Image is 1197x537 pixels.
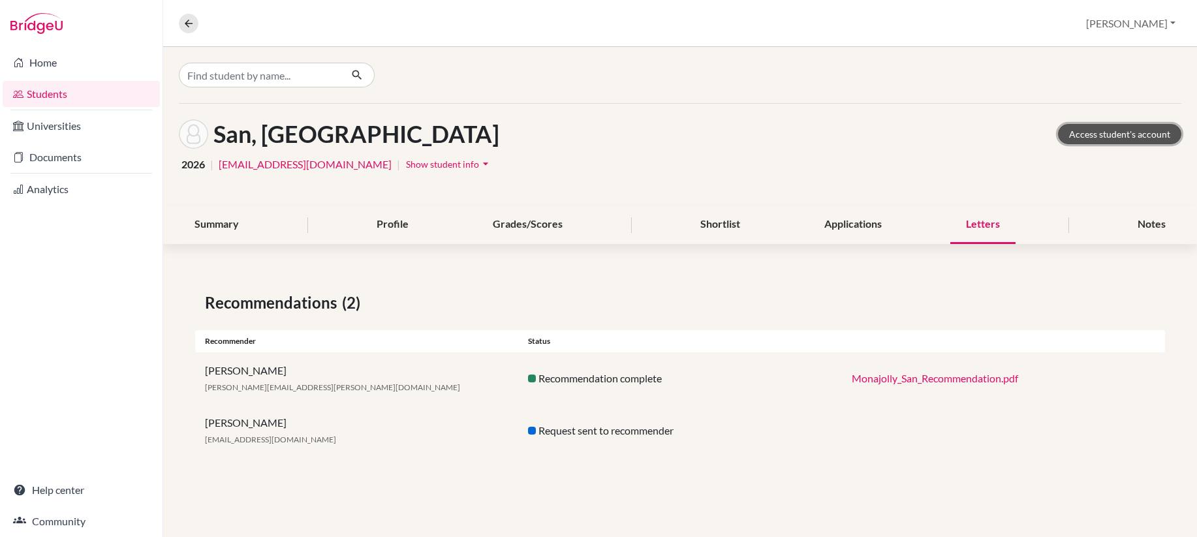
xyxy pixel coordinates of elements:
[181,157,205,172] span: 2026
[1080,11,1181,36] button: [PERSON_NAME]
[213,120,499,148] h1: San, [GEOGRAPHIC_DATA]
[3,176,160,202] a: Analytics
[685,206,756,244] div: Shortlist
[479,157,492,170] i: arrow_drop_down
[518,423,841,438] div: Request sent to recommender
[1058,124,1181,144] a: Access student's account
[361,206,424,244] div: Profile
[518,371,841,386] div: Recommendation complete
[179,206,255,244] div: Summary
[10,13,63,34] img: Bridge-U
[205,435,336,444] span: [EMAIL_ADDRESS][DOMAIN_NAME]
[1122,206,1181,244] div: Notes
[195,415,518,446] div: [PERSON_NAME]
[950,206,1016,244] div: Letters
[3,144,160,170] a: Documents
[179,119,208,149] img: Monajolly San's avatar
[3,477,160,503] a: Help center
[342,291,365,315] span: (2)
[219,157,392,172] a: [EMAIL_ADDRESS][DOMAIN_NAME]
[518,335,841,347] div: Status
[195,363,518,394] div: [PERSON_NAME]
[195,335,518,347] div: Recommender
[179,63,341,87] input: Find student by name...
[852,372,1018,384] a: Monajolly_San_Recommendation.pdf
[405,154,493,174] button: Show student infoarrow_drop_down
[809,206,897,244] div: Applications
[205,382,460,392] span: [PERSON_NAME][EMAIL_ADDRESS][PERSON_NAME][DOMAIN_NAME]
[397,157,400,172] span: |
[477,206,578,244] div: Grades/Scores
[3,81,160,107] a: Students
[210,157,213,172] span: |
[3,50,160,76] a: Home
[3,508,160,534] a: Community
[406,159,479,170] span: Show student info
[205,291,342,315] span: Recommendations
[3,113,160,139] a: Universities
